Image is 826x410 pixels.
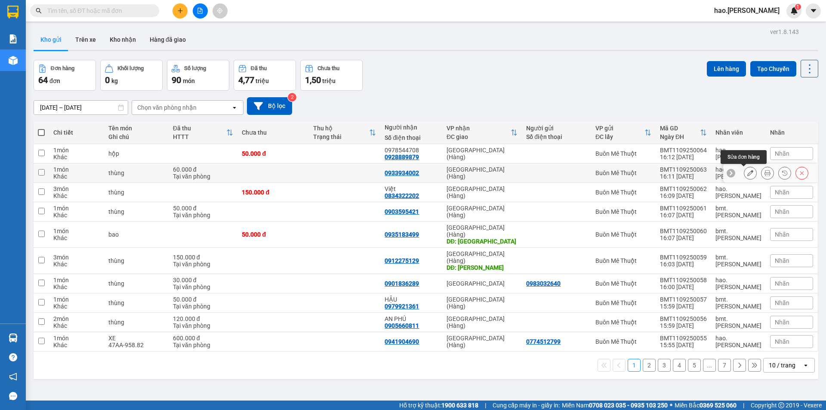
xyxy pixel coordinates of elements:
div: thùng [108,208,164,215]
div: 16:09 [DATE] [660,192,707,199]
div: BMT1109250057 [660,296,707,303]
div: 1 món [53,205,100,212]
div: [GEOGRAPHIC_DATA] (Hàng) [447,166,518,180]
div: Tại văn phòng [173,284,234,290]
div: bmt.thaison [715,205,761,219]
div: 50.000 đ [173,296,234,303]
button: 3 [658,359,671,372]
span: | [743,401,744,410]
th: Toggle SortBy [169,121,238,144]
div: ver 1.8.143 [770,27,799,37]
div: [GEOGRAPHIC_DATA] (Hàng) [447,296,518,310]
span: ⚪️ [670,404,672,407]
div: 0903595421 [385,208,419,215]
button: plus [173,3,188,18]
span: Nhãn [775,231,789,238]
span: triệu [322,77,336,84]
div: thùng [108,189,164,196]
div: Buôn Mê Thuột [595,257,651,264]
span: Miền Nam [562,401,668,410]
div: 16:07 [DATE] [660,234,707,241]
div: bao [108,231,164,238]
button: 5 [688,359,701,372]
div: 1 món [53,228,100,234]
div: Khác [53,284,100,290]
div: 0834322202 [385,192,419,199]
span: 64 [38,75,48,85]
span: 90 [172,75,181,85]
span: kg [111,77,118,84]
div: [GEOGRAPHIC_DATA] [447,280,518,287]
div: Buôn Mê Thuột [595,170,651,176]
div: Thu hộ [313,125,369,132]
div: 120.000 đ [173,315,234,322]
button: Khối lượng0kg [100,60,163,91]
div: ĐC giao [447,133,511,140]
div: 3 món [53,185,100,192]
div: 15:59 [DATE] [660,322,707,329]
div: 1 món [53,166,100,173]
div: Tên món [108,125,164,132]
button: Số lượng90món [167,60,229,91]
div: BMT1109250064 [660,147,707,154]
div: thùng [108,280,164,287]
button: Kho gửi [34,29,68,50]
div: [GEOGRAPHIC_DATA] (Hàng) [447,185,518,199]
div: Buôn Mê Thuột [595,150,651,157]
span: message [9,392,17,400]
div: Đơn hàng [51,65,74,71]
button: file-add [193,3,208,18]
span: đơn [49,77,60,84]
th: Toggle SortBy [442,121,522,144]
div: BMT1109250058 [660,277,707,284]
div: Mã GD [660,125,700,132]
img: warehouse-icon [9,333,18,342]
div: Trạng thái [313,133,369,140]
div: Tại văn phòng [173,303,234,310]
div: HẬU [385,296,438,303]
button: Kho nhận [103,29,143,50]
img: solution-icon [9,34,18,43]
sup: 2 [288,93,296,102]
button: caret-down [806,3,821,18]
button: aim [213,3,228,18]
div: BMT1109250061 [660,205,707,212]
button: Lên hàng [707,61,746,77]
div: 1 món [53,296,100,303]
div: BMT1109250060 [660,228,707,234]
div: [GEOGRAPHIC_DATA] (Hàng) [447,224,518,238]
span: Nhãn [775,257,789,264]
div: Tại văn phòng [173,173,234,180]
button: 1 [628,359,641,372]
div: 0979921361 [385,303,419,310]
div: BMT1109250062 [660,185,707,192]
div: 0978544708 [385,147,438,154]
div: 3 món [53,254,100,261]
span: Cung cấp máy in - giấy in: [493,401,560,410]
div: 0901836289 [385,280,419,287]
span: caret-down [810,7,817,15]
button: Đã thu4,77 triệu [234,60,296,91]
img: icon-new-feature [790,7,798,15]
div: [GEOGRAPHIC_DATA] (Hàng) [447,205,518,219]
div: 0983032640 [526,280,561,287]
div: 0928889879 [385,154,419,160]
div: Tại văn phòng [173,261,234,268]
div: 16:00 [DATE] [660,284,707,290]
div: Chọn văn phòng nhận [137,103,197,112]
div: thùng [108,170,164,176]
div: 16:12 [DATE] [660,154,707,160]
div: Nhãn [770,129,813,136]
div: Tại văn phòng [173,342,234,348]
div: Nhân viên [715,129,761,136]
button: Bộ lọc [247,97,292,115]
input: Tìm tên, số ĐT hoặc mã đơn [47,6,149,15]
div: 30.000 đ [173,277,234,284]
span: 1,50 [305,75,321,85]
div: Buôn Mê Thuột [595,338,651,345]
div: 150.000 đ [173,254,234,261]
span: Nhãn [775,150,789,157]
div: Khác [53,154,100,160]
div: Số lượng [184,65,206,71]
div: 15:59 [DATE] [660,303,707,310]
